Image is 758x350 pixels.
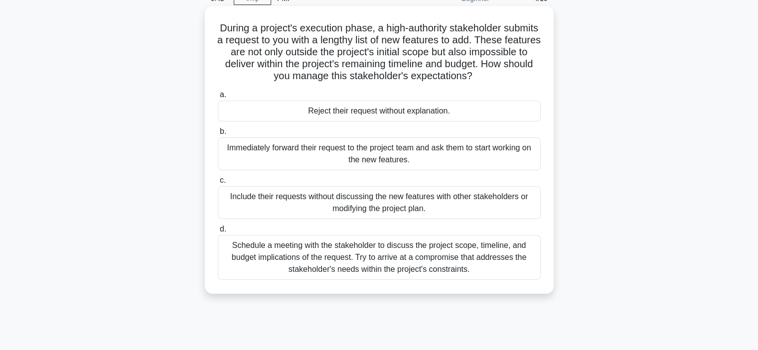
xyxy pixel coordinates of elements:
span: d. [220,225,226,233]
span: a. [220,90,226,99]
div: Reject their request without explanation. [218,101,541,121]
div: Schedule a meeting with the stakeholder to discuss the project scope, timeline, and budget implic... [218,235,541,280]
div: Include their requests without discussing the new features with other stakeholders or modifying t... [218,186,541,219]
div: Immediately forward their request to the project team and ask them to start working on the new fe... [218,137,541,170]
span: b. [220,127,226,135]
span: c. [220,176,226,184]
h5: During a project's execution phase, a high-authority stakeholder submits a request to you with a ... [217,22,542,83]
